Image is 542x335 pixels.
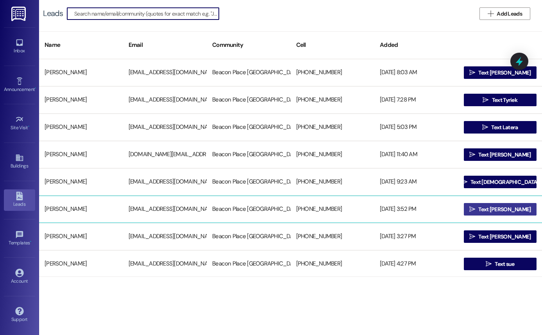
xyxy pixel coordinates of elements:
span: Text [DEMOGRAPHIC_DATA] [470,178,539,186]
div: Beacon Place [GEOGRAPHIC_DATA] [207,119,291,135]
i:  [469,69,475,76]
span: Add Leads [497,10,522,18]
button: Text Latera [464,121,537,134]
div: [PERSON_NAME] [39,65,123,80]
div: [PERSON_NAME] [39,256,123,272]
a: Templates • [4,228,35,249]
div: Beacon Place [GEOGRAPHIC_DATA] [207,174,291,190]
button: Text [PERSON_NAME] [464,66,537,79]
div: [PHONE_NUMBER] [291,65,375,80]
span: Text [PERSON_NAME] [478,205,531,214]
div: Beacon Place [GEOGRAPHIC_DATA] [207,201,291,217]
img: ResiDesk Logo [11,7,27,21]
a: Buildings [4,151,35,172]
i:  [469,206,475,212]
div: [PHONE_NUMBER] [291,92,375,108]
div: Email [123,36,207,55]
button: Text sue [464,258,537,270]
div: Beacon Place [GEOGRAPHIC_DATA] [207,65,291,80]
span: • [30,239,31,244]
div: [PHONE_NUMBER] [291,147,375,162]
span: Text Tyriek [492,96,517,104]
div: [EMAIL_ADDRESS][DOMAIN_NAME] [123,92,207,108]
div: [DATE] 9:23 AM [374,174,458,190]
div: [DATE] 5:03 PM [374,119,458,135]
span: Text [PERSON_NAME] [478,233,531,241]
button: Add Leads [479,7,530,20]
span: • [28,124,29,129]
div: Beacon Place [GEOGRAPHIC_DATA] [207,147,291,162]
div: Added [374,36,458,55]
div: Cell [291,36,375,55]
div: [EMAIL_ADDRESS][DOMAIN_NAME] [123,256,207,272]
span: Text [PERSON_NAME] [478,151,531,159]
a: Leads [4,189,35,210]
a: Support [4,305,35,326]
button: Text [PERSON_NAME] [464,203,537,216]
div: Community [207,36,291,55]
div: [DATE] 8:03 AM [374,65,458,80]
div: [PHONE_NUMBER] [291,174,375,190]
div: [EMAIL_ADDRESS][DOMAIN_NAME] [123,201,207,217]
div: [PERSON_NAME] [39,229,123,244]
div: Beacon Place [GEOGRAPHIC_DATA] [207,256,291,272]
button: Text [PERSON_NAME] [464,230,537,243]
div: Leads [43,9,63,18]
div: Name [39,36,123,55]
a: Inbox [4,36,35,57]
div: [PERSON_NAME] [39,201,123,217]
div: [PHONE_NUMBER] [291,201,375,217]
i:  [469,151,475,158]
i:  [469,233,475,240]
span: Text [PERSON_NAME] [478,69,531,77]
div: [DATE] 3:52 PM [374,201,458,217]
div: [DATE] 4:27 PM [374,256,458,272]
div: Beacon Place [GEOGRAPHIC_DATA] [207,92,291,108]
input: Search name/email/community (quotes for exact match e.g. "John Smith") [74,8,219,19]
div: Beacon Place [GEOGRAPHIC_DATA] [207,229,291,244]
div: [DOMAIN_NAME][EMAIL_ADDRESS][DOMAIN_NAME] [123,147,207,162]
div: [PERSON_NAME] [39,174,123,190]
i:  [486,261,492,267]
i:  [483,97,488,103]
i:  [488,11,494,17]
div: [DATE] 7:28 PM [374,92,458,108]
div: [PHONE_NUMBER] [291,119,375,135]
span: Text Latera [491,123,518,132]
a: Site Visit • [4,113,35,134]
span: Text sue [495,260,514,268]
div: [PERSON_NAME] [39,92,123,108]
div: [EMAIL_ADDRESS][DOMAIN_NAME] [123,174,207,190]
button: Text [PERSON_NAME] [464,148,537,161]
span: • [35,86,36,91]
div: [DATE] 11:40 AM [374,147,458,162]
a: Account [4,266,35,287]
div: [PERSON_NAME] [39,147,123,162]
div: [EMAIL_ADDRESS][DOMAIN_NAME] [123,119,207,135]
i:  [482,124,488,130]
div: [EMAIL_ADDRESS][DOMAIN_NAME] [123,65,207,80]
div: [PERSON_NAME] [39,119,123,135]
div: [PHONE_NUMBER] [291,256,375,272]
div: [EMAIL_ADDRESS][DOMAIN_NAME] [123,229,207,244]
div: [PHONE_NUMBER] [291,229,375,244]
button: Text Tyriek [464,94,537,106]
div: [DATE] 3:27 PM [374,229,458,244]
i:  [462,179,467,185]
button: Text [DEMOGRAPHIC_DATA] [464,176,537,188]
